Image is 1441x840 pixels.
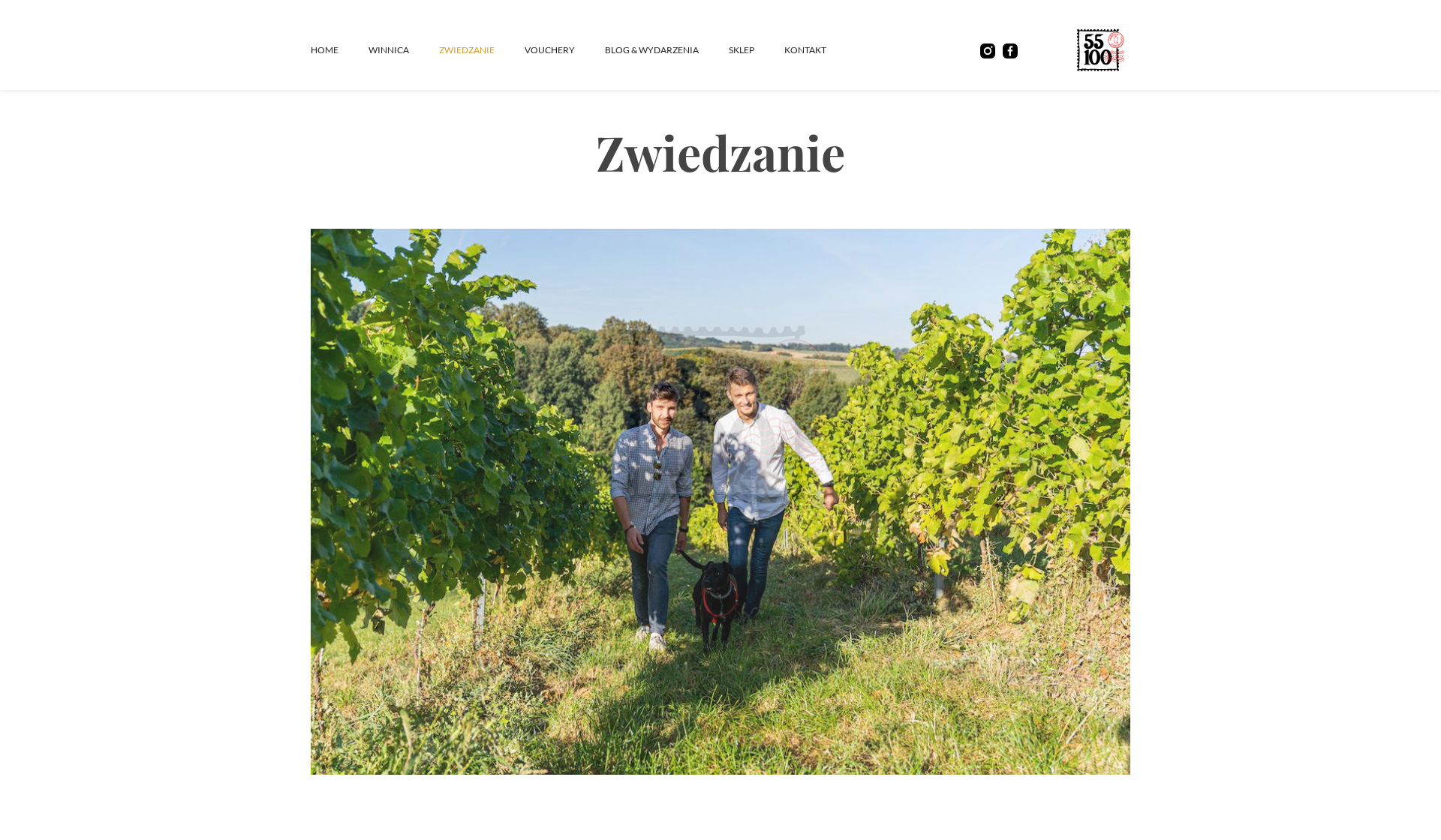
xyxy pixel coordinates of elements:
a: SKLEP [729,28,784,73]
a: winnica [369,28,439,73]
a: Home [311,28,369,73]
a: Blog & Wydarzenia [605,28,729,73]
a: ZWIEDZANIE [439,28,525,73]
a: kontakt [784,28,856,73]
a: vouchery [525,28,605,73]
